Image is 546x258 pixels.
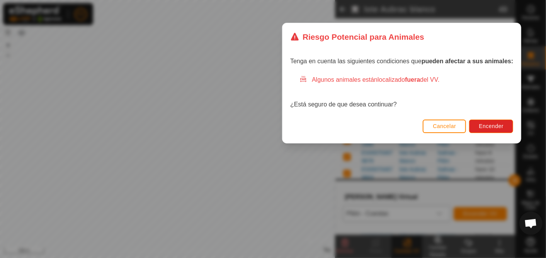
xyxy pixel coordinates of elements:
a: Chat abierto [519,212,543,235]
span: Encender [479,123,503,129]
font: Algunos animales están [312,76,439,83]
span: Tenga en cuenta las siguientes condiciones que [290,58,513,64]
div: Riesgo Potencial para Animales [290,31,424,43]
span: localizado del VV. [378,76,439,83]
button: Cancelar [423,120,466,133]
strong: fuera [405,76,420,83]
span: Cancelar [433,123,456,129]
strong: pueden afectar a sus animales: [422,58,513,64]
button: Encender [469,120,513,133]
font: ¿Está seguro de que desea continuar? [290,101,397,108]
